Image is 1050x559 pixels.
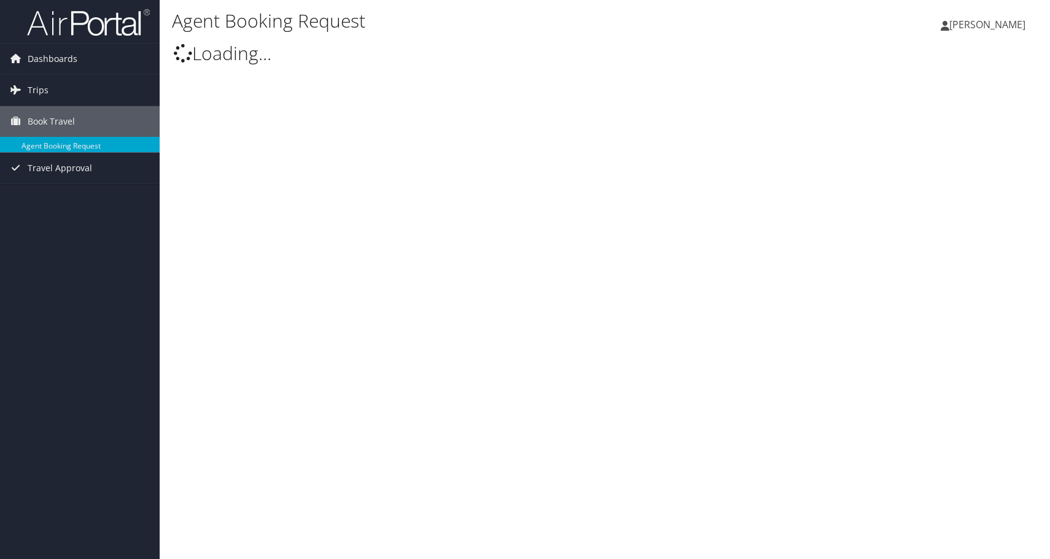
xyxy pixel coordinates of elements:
img: airportal-logo.png [27,8,150,37]
span: Book Travel [28,106,75,137]
a: [PERSON_NAME] [941,6,1038,43]
span: [PERSON_NAME] [949,18,1025,31]
span: Dashboards [28,44,77,74]
span: Loading... [174,40,271,66]
span: Trips [28,75,49,106]
span: Travel Approval [28,153,92,183]
h1: Agent Booking Request [172,8,749,34]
